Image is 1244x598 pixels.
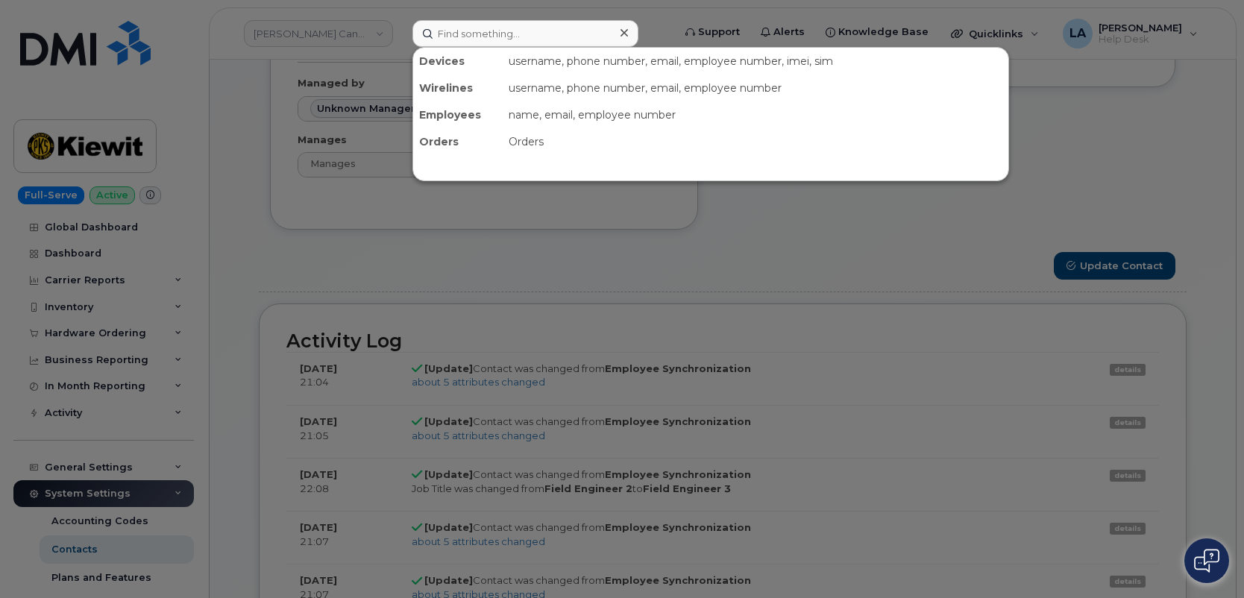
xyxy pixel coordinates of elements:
[503,101,1008,128] div: name, email, employee number
[413,75,503,101] div: Wirelines
[503,48,1008,75] div: username, phone number, email, employee number, imei, sim
[503,128,1008,155] div: Orders
[503,75,1008,101] div: username, phone number, email, employee number
[1194,549,1219,573] img: Open chat
[412,20,638,47] input: Find something...
[413,101,503,128] div: Employees
[413,128,503,155] div: Orders
[413,48,503,75] div: Devices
